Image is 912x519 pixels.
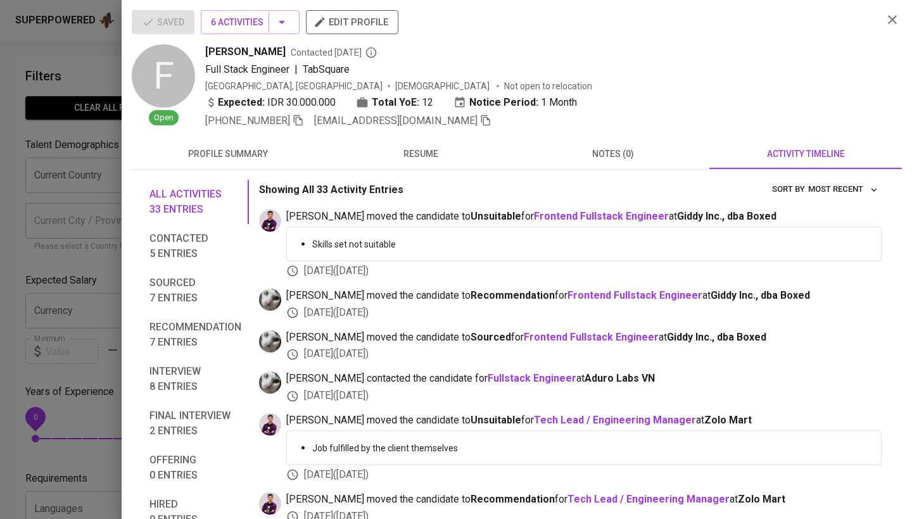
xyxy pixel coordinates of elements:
span: | [294,62,298,77]
span: Giddy Inc., dba Boxed [667,331,766,343]
span: activity timeline [717,146,894,162]
span: notes (0) [524,146,702,162]
img: erwin@glints.com [259,492,281,515]
div: [DATE] ( [DATE] ) [286,347,882,361]
p: Skills set not suitable [312,238,871,251]
span: Contacted [DATE] [291,46,377,59]
span: [PERSON_NAME] moved the candidate to for at [286,492,882,507]
span: Zolo Mart [704,414,752,426]
svg: By Batam recruiter [365,46,377,59]
a: Fullstack Engineer [488,372,576,384]
span: [PERSON_NAME] moved the candidate to for at [286,330,882,345]
button: edit profile [306,10,398,34]
img: erwin@glints.com [259,413,281,435]
div: 1 Month [453,95,577,110]
b: Expected: [218,95,265,110]
span: [PERSON_NAME] contacted the candidate for at [286,372,882,386]
span: TabSquare [303,63,350,75]
span: Recommendation 7 entries [149,320,241,350]
b: Total YoE: [372,95,419,110]
b: Sourced [471,331,511,343]
div: [DATE] ( [DATE] ) [286,306,882,320]
b: Recommendation [471,289,555,301]
a: Frontend Fullstack Engineer [524,331,659,343]
div: F [132,44,195,108]
span: Zolo Mart [738,493,785,505]
span: [DEMOGRAPHIC_DATA] [395,80,491,92]
span: sort by [772,184,805,194]
img: tharisa.rizky@glints.com [259,372,281,394]
span: Offering 0 entries [149,453,241,483]
span: profile summary [139,146,317,162]
img: tharisa.rizky@glints.com [259,289,281,311]
p: Not open to relocation [504,80,592,92]
b: Unsuitable [471,210,521,222]
span: [PERSON_NAME] moved the candidate to for at [286,289,882,303]
span: 12 [422,95,433,110]
span: [PERSON_NAME] [205,44,286,59]
b: Unsuitable [471,414,521,426]
b: Notice Period: [469,95,538,110]
a: Frontend Fullstack Engineer [534,210,669,222]
p: Showing All 33 Activity Entries [259,182,403,197]
span: Sourced 7 entries [149,275,241,306]
span: Aduro Labs VN [585,372,655,384]
span: Most Recent [808,182,878,197]
span: All activities 33 entries [149,187,241,217]
span: Interview 8 entries [149,364,241,394]
button: 6 Activities [201,10,300,34]
a: edit profile [306,16,398,27]
span: Full Stack Engineer [205,63,289,75]
a: Tech Lead / Engineering Manager [534,414,696,426]
div: [DATE] ( [DATE] ) [286,468,882,482]
span: [PHONE_NUMBER] [205,115,290,127]
div: [GEOGRAPHIC_DATA], [GEOGRAPHIC_DATA] [205,80,383,92]
a: Tech Lead / Engineering Manager [567,493,730,505]
span: Giddy Inc., dba Boxed [677,210,776,222]
img: tharisa.rizky@glints.com [259,330,281,353]
span: Contacted 5 entries [149,231,241,261]
span: 6 Activities [211,15,289,30]
span: edit profile [316,14,388,30]
div: IDR 30.000.000 [205,95,336,110]
span: Open [149,112,179,124]
a: Frontend Fullstack Engineer [567,289,702,301]
span: resume [332,146,509,162]
b: Recommendation [471,493,555,505]
span: [PERSON_NAME] moved the candidate to for at [286,209,882,224]
img: erwin@glints.com [259,209,281,232]
div: [DATE] ( [DATE] ) [286,389,882,403]
span: Final interview 2 entries [149,408,241,439]
p: Job fulfilled by the client themselves [312,442,871,454]
div: [DATE] ( [DATE] ) [286,264,882,278]
span: [EMAIL_ADDRESS][DOMAIN_NAME] [314,115,478,127]
button: sort by [805,180,882,199]
span: [PERSON_NAME] moved the candidate to for at [286,413,882,428]
span: Giddy Inc., dba Boxed [711,289,810,301]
